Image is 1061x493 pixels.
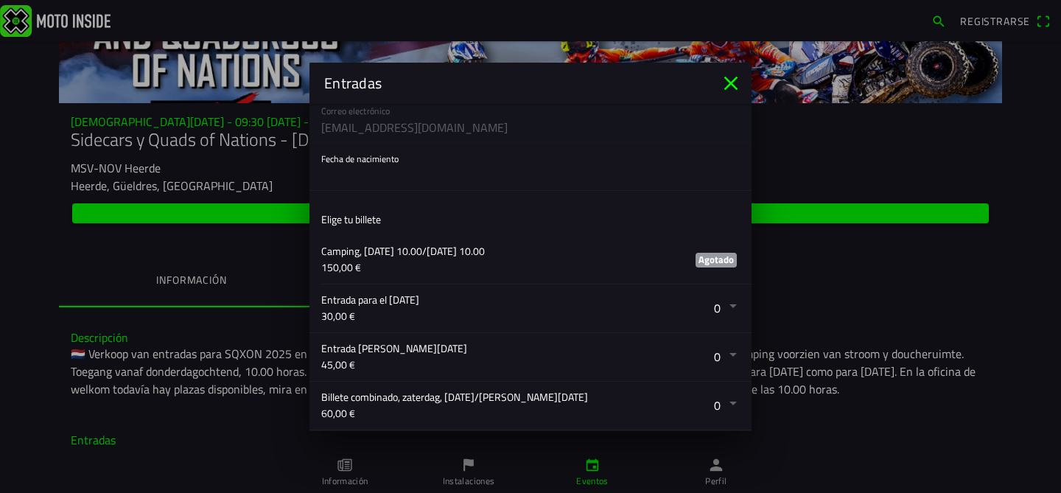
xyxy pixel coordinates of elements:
[321,211,381,227] font: Elige tu billete
[324,71,382,94] font: Entradas
[698,251,734,266] font: Agotado
[321,243,485,259] font: Camping, [DATE] 10.00/[DATE] 10.00
[321,259,361,275] font: 150,00 €
[719,71,743,95] ion-icon: cerca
